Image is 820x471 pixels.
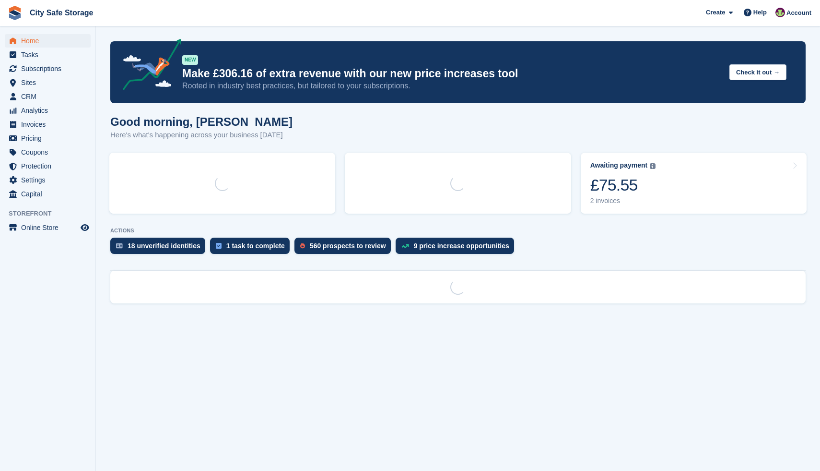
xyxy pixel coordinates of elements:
span: Protection [21,159,79,173]
img: Richie Miller [775,8,785,17]
span: Subscriptions [21,62,79,75]
div: Awaiting payment [590,161,648,169]
a: menu [5,62,91,75]
span: Online Store [21,221,79,234]
span: Account [786,8,811,18]
a: 560 prospects to review [294,238,396,259]
div: 2 invoices [590,197,656,205]
span: Create [706,8,725,17]
a: menu [5,48,91,61]
a: Awaiting payment £75.55 2 invoices [581,153,807,214]
a: 1 task to complete [210,238,294,259]
img: price-adjustments-announcement-icon-8257ccfd72463d97f412b2fc003d46551f7dbcb40ab6d574587a9cd5c0d94... [115,39,182,94]
a: menu [5,132,91,145]
span: Invoices [21,118,79,131]
a: menu [5,221,91,234]
img: stora-icon-8386f47178a22dfd0bd8f6a31ec36ba5ce8667c1dd55bd0f319d3a0aa187defe.svg [8,6,22,20]
div: £75.55 [590,175,656,195]
span: Help [753,8,767,17]
div: 1 task to complete [226,242,285,250]
h1: Good morning, [PERSON_NAME] [110,115,293,128]
p: ACTIONS [110,228,806,234]
p: Rooted in industry best practices, but tailored to your subscriptions. [182,81,722,91]
a: menu [5,187,91,201]
a: 9 price increase opportunities [396,238,519,259]
span: Storefront [9,209,95,218]
a: Preview store [79,222,91,233]
span: Home [21,34,79,48]
span: CRM [21,90,79,103]
span: Coupons [21,145,79,159]
button: Check it out → [729,64,786,80]
a: menu [5,159,91,173]
a: City Safe Storage [26,5,97,21]
span: Sites [21,76,79,89]
div: NEW [182,55,198,65]
div: 560 prospects to review [310,242,386,250]
a: 18 unverified identities [110,238,210,259]
img: task-75834270c22a3079a89374b754ae025e5fb1db73e45f91037f5363f120a921f8.svg [216,243,222,249]
span: Capital [21,187,79,201]
span: Settings [21,173,79,187]
div: 9 price increase opportunities [414,242,509,250]
a: menu [5,76,91,89]
span: Pricing [21,132,79,145]
img: icon-info-grey-7440780725fd019a000dd9b08b2336e03edf1995a4989e88bcd33f0948082b44.svg [650,163,656,169]
a: menu [5,145,91,159]
a: menu [5,118,91,131]
a: menu [5,90,91,103]
p: Make £306.16 of extra revenue with our new price increases tool [182,67,722,81]
p: Here's what's happening across your business [DATE] [110,130,293,141]
div: 18 unverified identities [128,242,200,250]
a: menu [5,34,91,48]
span: Tasks [21,48,79,61]
span: Analytics [21,104,79,117]
img: prospect-51fa495bee0391a8d652442698ab0144808aea92771e9ea1ae160a38d050c398.svg [300,243,305,249]
img: price_increase_opportunities-93ffe204e8149a01c8c9dc8f82e8f89637d9d84a8eef4429ea346261dce0b2c0.svg [401,244,409,248]
img: verify_identity-adf6edd0f0f0b5bbfe63781bf79b02c33cf7c696d77639b501bdc392416b5a36.svg [116,243,123,249]
a: menu [5,173,91,187]
a: menu [5,104,91,117]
